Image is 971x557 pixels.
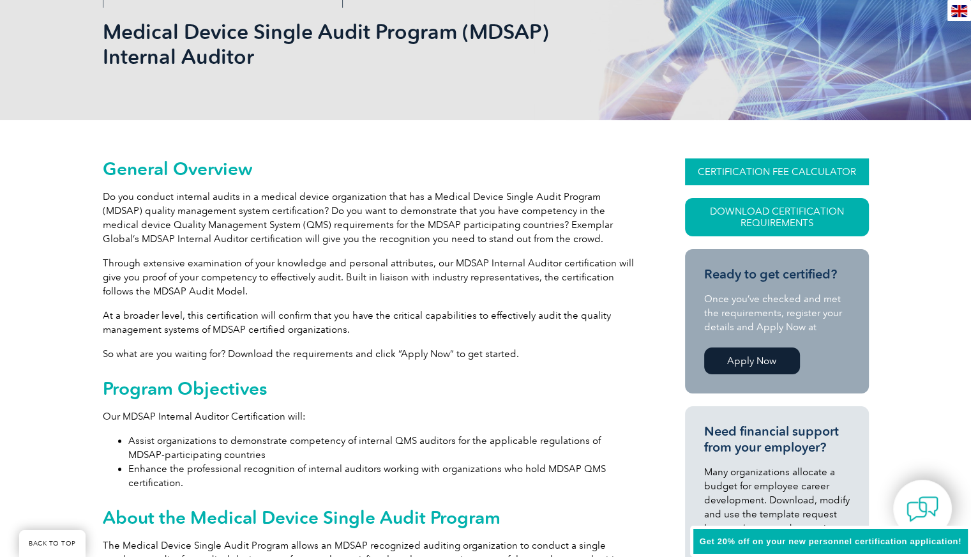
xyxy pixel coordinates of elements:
p: Do you conduct internal audits in a medical device organization that has a Medical Device Single ... [103,190,639,246]
p: Our MDSAP Internal Auditor Certification will: [103,409,639,423]
a: CERTIFICATION FEE CALCULATOR [685,158,869,185]
h3: Need financial support from your employer? [704,423,850,455]
p: Once you’ve checked and met the requirements, register your details and Apply Now at [704,292,850,334]
span: Get 20% off on your new personnel certification application! [700,537,961,546]
img: en [951,5,967,17]
p: So what are you waiting for? Download the requirements and click “Apply Now” to get started. [103,347,639,361]
li: Enhance the professional recognition of internal auditors working with organizations who hold MDS... [128,462,639,490]
img: contact-chat.png [907,493,938,525]
h2: About the Medical Device Single Audit Program [103,507,639,528]
a: Apply Now [704,347,800,374]
h2: Program Objectives [103,378,639,399]
a: BACK TO TOP [19,530,86,557]
h2: General Overview [103,158,639,179]
p: Through extensive examination of your knowledge and personal attributes, our MDSAP Internal Audit... [103,256,639,298]
h3: Ready to get certified? [704,266,850,282]
p: Many organizations allocate a budget for employee career development. Download, modify and use th... [704,465,850,549]
h1: Medical Device Single Audit Program (MDSAP) Internal Auditor [103,19,593,69]
p: At a broader level, this certification will confirm that you have the critical capabilities to ef... [103,309,639,337]
a: Download Certification Requirements [685,198,869,236]
li: Assist organizations to demonstrate competency of internal QMS auditors for the applicable regula... [128,434,639,462]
